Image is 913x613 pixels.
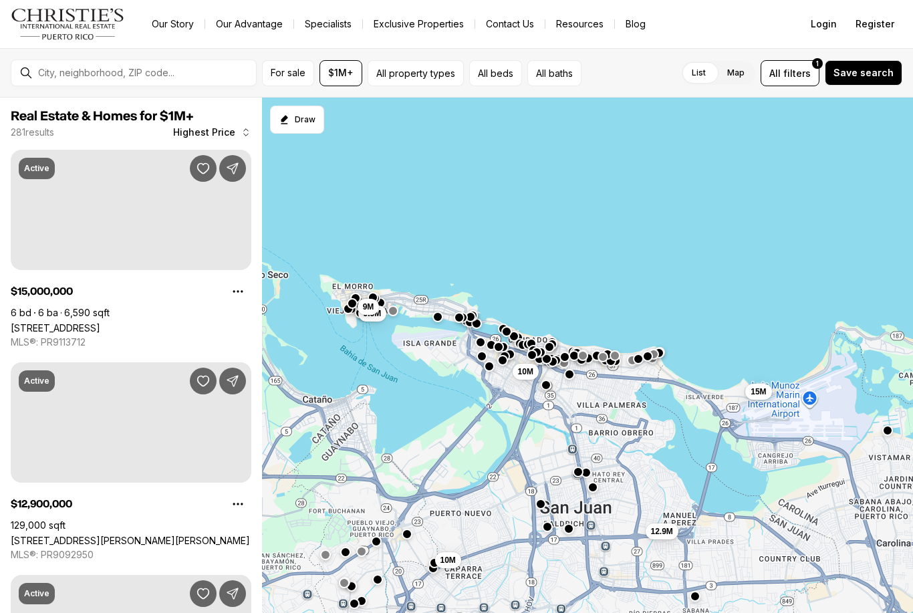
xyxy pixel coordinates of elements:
[270,106,324,134] button: Start drawing
[173,127,235,138] span: Highest Price
[769,66,781,80] span: All
[24,376,49,386] p: Active
[294,15,362,33] a: Specialists
[681,61,716,85] label: List
[811,19,837,29] span: Login
[825,60,902,86] button: Save search
[469,60,522,86] button: All beds
[190,155,217,182] button: Save Property: 20 AMAPOLA ST
[751,386,766,397] span: 15M
[219,155,246,182] button: Share Property
[328,68,354,78] span: $1M+
[319,60,362,86] button: $1M+
[646,523,678,539] button: 12.9M
[803,11,845,37] button: Login
[205,15,293,33] a: Our Advantage
[11,127,54,138] p: 281 results
[165,119,259,146] button: Highest Price
[368,60,464,86] button: All property types
[219,368,246,394] button: Share Property
[435,552,461,568] button: 10M
[190,368,217,394] button: Save Property: 602 BARBOSA AVE
[363,301,374,312] span: 9M
[11,110,194,123] span: Real Estate & Homes for $1M+
[816,58,819,69] span: 1
[271,68,305,78] span: For sale
[358,305,387,322] button: 9.5M
[716,61,755,85] label: Map
[11,535,250,546] a: 602 BARBOSA AVE, SAN JUAN PR, 00926
[440,555,456,566] span: 10M
[225,491,251,517] button: Property options
[358,299,380,315] button: 9M
[745,384,771,400] button: 15M
[225,278,251,305] button: Property options
[11,8,125,40] img: logo
[24,163,49,174] p: Active
[527,60,581,86] button: All baths
[783,66,811,80] span: filters
[141,15,205,33] a: Our Story
[856,19,894,29] span: Register
[475,15,545,33] button: Contact Us
[518,366,533,377] span: 10M
[24,588,49,599] p: Active
[513,364,539,380] button: 10M
[545,15,614,33] a: Resources
[847,11,902,37] button: Register
[190,580,217,607] button: Save Property: 9 CASTANA ST
[615,15,656,33] a: Blog
[11,322,100,334] a: 20 AMAPOLA ST, CAROLINA PR, 00979
[262,60,314,86] button: For sale
[219,580,246,607] button: Share Property
[761,60,819,86] button: Allfilters1
[833,68,894,78] span: Save search
[651,526,673,537] span: 12.9M
[363,15,475,33] a: Exclusive Properties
